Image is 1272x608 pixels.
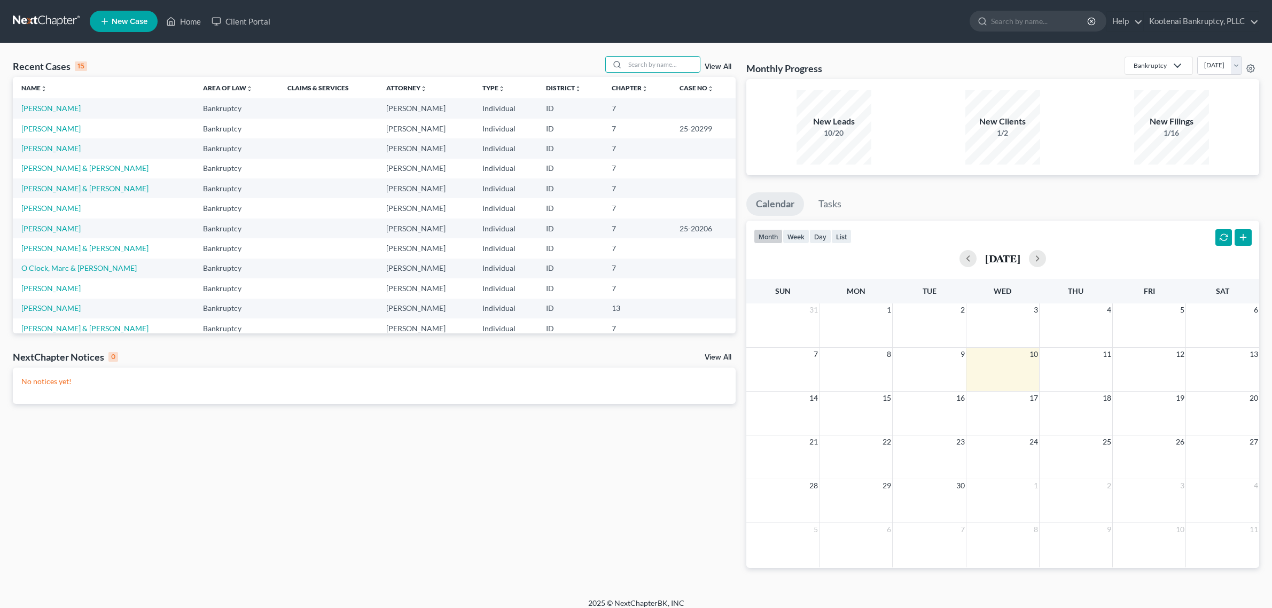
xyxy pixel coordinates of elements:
div: 1/16 [1134,128,1209,138]
a: [PERSON_NAME] [21,104,81,113]
td: [PERSON_NAME] [378,119,474,138]
h2: [DATE] [985,253,1020,264]
i: unfold_more [575,85,581,92]
span: 9 [959,348,966,361]
td: ID [537,119,604,138]
i: unfold_more [246,85,253,92]
td: 25-20206 [671,219,736,238]
button: week [783,229,809,244]
a: Typeunfold_more [482,84,505,92]
td: 7 [603,238,670,258]
td: Bankruptcy [194,98,279,118]
span: 3 [1179,479,1185,492]
td: ID [537,238,604,258]
span: 11 [1102,348,1112,361]
td: Bankruptcy [194,138,279,158]
a: Client Portal [206,12,276,31]
span: 6 [1253,303,1259,316]
span: Fri [1144,286,1155,295]
td: 7 [603,198,670,218]
span: 7 [959,523,966,536]
span: 16 [955,392,966,404]
span: 26 [1175,435,1185,448]
td: 13 [603,299,670,318]
td: Individual [474,259,537,278]
td: Individual [474,119,537,138]
span: Sat [1216,286,1229,295]
td: Bankruptcy [194,178,279,198]
div: 0 [108,352,118,362]
td: Bankruptcy [194,119,279,138]
td: Bankruptcy [194,318,279,338]
td: [PERSON_NAME] [378,178,474,198]
td: 7 [603,178,670,198]
td: [PERSON_NAME] [378,138,474,158]
td: Bankruptcy [194,159,279,178]
span: 6 [886,523,892,536]
td: Individual [474,198,537,218]
td: 7 [603,138,670,158]
td: ID [537,98,604,118]
td: Individual [474,178,537,198]
a: Area of Lawunfold_more [203,84,253,92]
span: 23 [955,435,966,448]
span: 15 [881,392,892,404]
div: 1/2 [965,128,1040,138]
th: Claims & Services [279,77,378,98]
td: Individual [474,219,537,238]
span: Sun [775,286,791,295]
button: list [831,229,852,244]
a: Kootenai Bankruptcy, PLLC [1144,12,1259,31]
td: 7 [603,259,670,278]
span: New Case [112,18,147,26]
span: 4 [1106,303,1112,316]
td: Individual [474,159,537,178]
div: New Leads [797,115,871,128]
a: [PERSON_NAME] & [PERSON_NAME] [21,324,149,333]
span: 17 [1028,392,1039,404]
a: [PERSON_NAME] [21,124,81,133]
td: ID [537,159,604,178]
span: 12 [1175,348,1185,361]
a: Tasks [809,192,851,216]
a: [PERSON_NAME] [21,204,81,213]
div: NextChapter Notices [13,350,118,363]
td: ID [537,318,604,338]
span: 11 [1248,523,1259,536]
span: 24 [1028,435,1039,448]
td: ID [537,259,604,278]
span: Mon [847,286,865,295]
i: unfold_more [642,85,648,92]
span: 5 [1179,303,1185,316]
a: [PERSON_NAME] [21,144,81,153]
td: [PERSON_NAME] [378,198,474,218]
td: 7 [603,159,670,178]
a: Attorneyunfold_more [386,84,427,92]
td: 7 [603,219,670,238]
td: [PERSON_NAME] [378,259,474,278]
td: Bankruptcy [194,238,279,258]
td: 7 [603,98,670,118]
span: 3 [1033,303,1039,316]
td: Bankruptcy [194,299,279,318]
a: Chapterunfold_more [612,84,648,92]
td: ID [537,198,604,218]
td: ID [537,138,604,158]
td: [PERSON_NAME] [378,318,474,338]
a: [PERSON_NAME] & [PERSON_NAME] [21,184,149,193]
span: Wed [994,286,1011,295]
div: 15 [75,61,87,71]
a: [PERSON_NAME] [21,284,81,293]
td: Individual [474,238,537,258]
td: [PERSON_NAME] [378,219,474,238]
td: 7 [603,119,670,138]
span: 8 [1033,523,1039,536]
td: Individual [474,278,537,298]
a: Help [1107,12,1143,31]
span: 2 [1106,479,1112,492]
td: 7 [603,318,670,338]
input: Search by name... [625,57,700,72]
span: 31 [808,303,819,316]
span: 27 [1248,435,1259,448]
span: 4 [1253,479,1259,492]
